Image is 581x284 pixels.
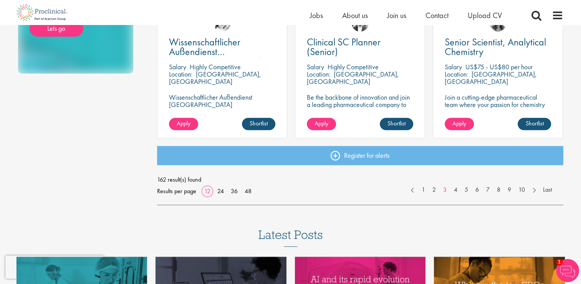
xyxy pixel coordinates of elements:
[157,146,563,165] a: Register for alerts
[439,185,450,194] a: 3
[539,185,556,194] a: Last
[157,174,563,185] span: 162 result(s) found
[445,37,551,57] a: Senior Scientist, Analytical Chemistry
[380,118,413,130] a: Shortlist
[445,94,551,123] p: Join a cutting-edge pharmaceutical team where your passion for chemistry will help shape the futu...
[445,118,474,130] a: Apply
[215,187,227,195] a: 24
[472,185,483,194] a: 6
[169,94,275,108] p: Wissenschaftlicher Außendienst [GEOGRAPHIC_DATA]
[328,62,379,71] p: Highly Competitive
[169,70,192,79] span: Location:
[169,62,186,71] span: Salary
[504,185,515,194] a: 9
[425,10,449,20] a: Contact
[307,70,330,79] span: Location:
[445,62,462,71] span: Salary
[518,118,551,130] a: Shortlist
[429,185,440,194] a: 2
[452,119,466,127] span: Apply
[315,119,328,127] span: Apply
[169,35,262,68] span: Wissenschaftlicher Außendienst [GEOGRAPHIC_DATA]
[242,118,275,130] a: Shortlist
[461,185,472,194] a: 5
[556,259,579,282] img: Chatbot
[465,62,533,71] p: US$75 - US$80 per hour
[258,228,323,247] h3: Latest Posts
[387,10,406,20] a: Join us
[190,62,241,71] p: Highly Competitive
[169,70,261,86] p: [GEOGRAPHIC_DATA], [GEOGRAPHIC_DATA]
[177,119,190,127] span: Apply
[342,10,368,20] a: About us
[307,94,413,123] p: Be the backbone of innovation and join a leading pharmaceutical company to help keep life-changin...
[228,187,240,195] a: 36
[445,70,537,86] p: [GEOGRAPHIC_DATA], [GEOGRAPHIC_DATA]
[307,62,324,71] span: Salary
[202,187,213,195] a: 12
[445,70,468,79] span: Location:
[169,118,198,130] a: Apply
[169,37,275,57] a: Wissenschaftlicher Außendienst [GEOGRAPHIC_DATA]
[307,35,381,58] span: Clinical SC Planner (Senior)
[515,185,529,194] a: 10
[307,118,336,130] a: Apply
[5,256,104,279] iframe: reCAPTCHA
[242,187,254,195] a: 48
[450,185,461,194] a: 4
[157,185,196,197] span: Results per page
[493,185,504,194] a: 8
[418,185,429,194] a: 1
[556,259,563,266] span: 1
[307,37,413,57] a: Clinical SC Planner (Senior)
[30,20,83,37] a: Lets go
[482,185,493,194] a: 7
[445,35,546,58] span: Senior Scientist, Analytical Chemistry
[310,10,323,20] a: Jobs
[307,70,399,86] p: [GEOGRAPHIC_DATA], [GEOGRAPHIC_DATA]
[468,10,502,20] a: Upload CV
